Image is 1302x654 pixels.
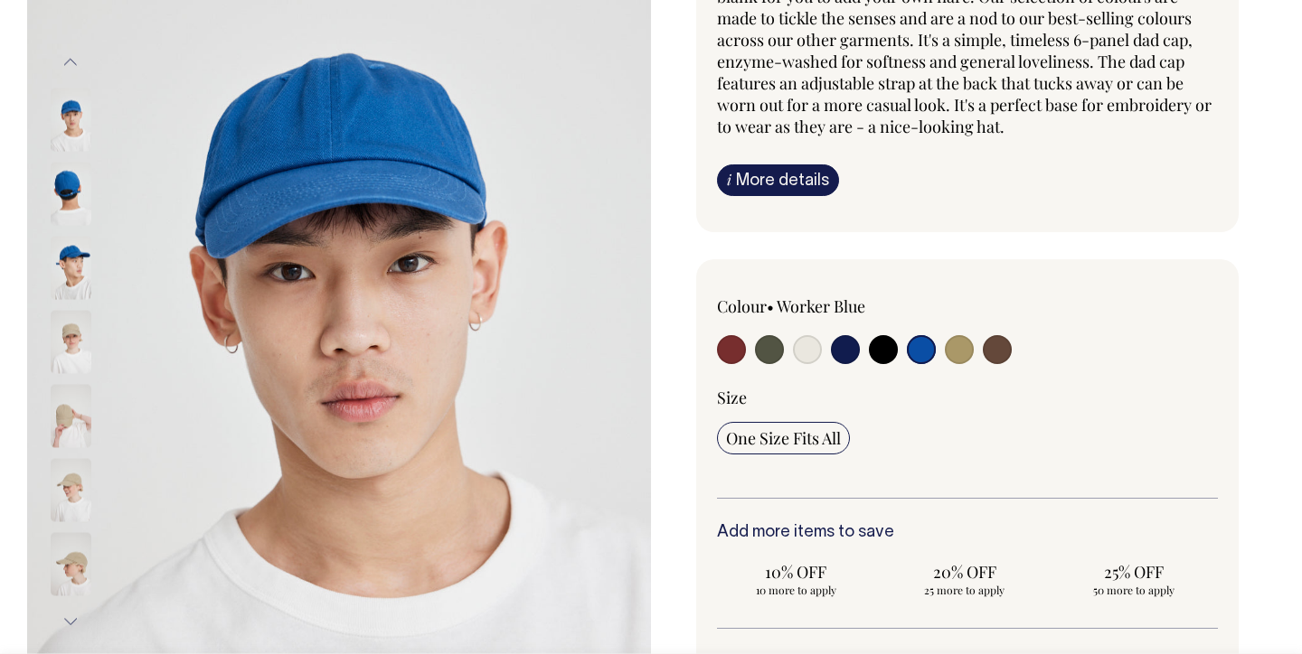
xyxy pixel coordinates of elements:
img: washed-khaki [51,310,91,373]
a: iMore details [717,164,839,196]
button: Previous [57,42,84,83]
img: washed-khaki [51,532,91,595]
img: worker-blue [51,88,91,151]
span: 10 more to apply [726,583,866,597]
span: • [767,295,774,317]
img: worker-blue [51,162,91,225]
span: 10% OFF [726,561,866,583]
span: 20% OFF [895,561,1035,583]
input: 20% OFF 25 more to apply [886,556,1044,603]
input: 10% OFF 10 more to apply [717,556,875,603]
div: Size [717,387,1218,408]
span: One Size Fits All [726,427,841,449]
img: washed-khaki [51,458,91,521]
span: i [727,170,731,189]
button: Next [57,601,84,641]
input: 25% OFF 50 more to apply [1054,556,1212,603]
span: 25 more to apply [895,583,1035,597]
span: 25% OFF [1063,561,1203,583]
span: 50 more to apply [1063,583,1203,597]
h6: Add more items to save [717,524,1218,542]
div: Colour [717,295,918,317]
input: One Size Fits All [717,422,850,454]
img: worker-blue [51,236,91,299]
label: Worker Blue [777,295,865,317]
img: washed-khaki [51,384,91,447]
